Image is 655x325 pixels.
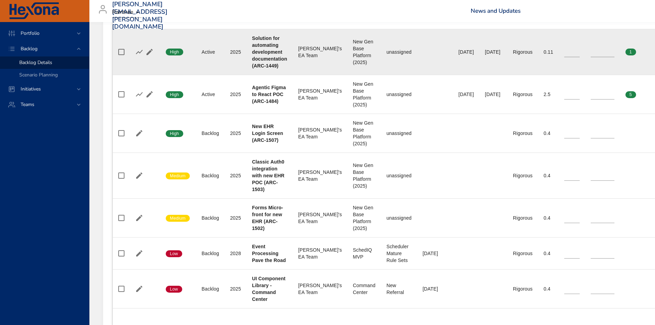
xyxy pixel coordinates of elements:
[386,91,412,98] div: unassigned
[386,49,412,55] div: unassigned
[423,285,447,292] div: [DATE]
[15,45,43,52] span: Backlog
[134,284,144,294] button: Edit Project Details
[458,91,474,98] div: [DATE]
[252,159,284,192] b: Classic Auth0 integration with new EHR POC (ARC-1503)
[134,47,144,57] button: Show Burnup
[166,130,183,137] span: High
[298,45,342,59] div: [PERSON_NAME]'s EA Team
[353,119,375,147] div: New Gen Base Platform (2025)
[471,7,521,15] a: News and Updates
[485,49,502,55] div: [DATE]
[544,130,553,137] div: 0.4
[230,49,241,55] div: 2025
[513,172,533,179] div: Rigorous
[201,250,219,257] div: Backlog
[144,47,155,57] button: Edit Project Details
[252,244,286,263] b: Event Processing Pave the Road
[134,128,144,138] button: Edit Project Details
[298,126,342,140] div: [PERSON_NAME]'s EA Team
[166,49,183,55] span: High
[144,89,155,99] button: Edit Project Details
[353,38,375,66] div: New Gen Base Platform (2025)
[166,173,190,179] span: Medium
[134,213,144,223] button: Edit Project Details
[166,215,190,221] span: Medium
[386,214,412,221] div: unassigned
[353,282,375,296] div: Command Center
[230,214,241,221] div: 2025
[513,214,533,221] div: Rigorous
[252,85,286,104] b: Agentic Figma to React POC (ARC-1484)
[201,214,219,221] div: Backlog
[353,81,375,108] div: New Gen Base Platform (2025)
[544,172,553,179] div: 0.4
[544,214,553,221] div: 0.4
[201,49,219,55] div: Active
[513,250,533,257] div: Rigorous
[625,92,636,98] span: 5
[513,130,533,137] div: Rigorous
[230,91,241,98] div: 2025
[353,247,375,260] div: SchedIQ MVP
[15,86,46,92] span: Initiatives
[544,285,553,292] div: 0.4
[112,7,142,18] div: Raintree
[625,49,636,55] span: 1
[166,251,182,257] span: Low
[298,211,342,225] div: [PERSON_NAME]'s EA Team
[201,285,219,292] div: Backlog
[386,130,412,137] div: unassigned
[112,1,167,30] h3: [PERSON_NAME][EMAIL_ADDRESS][PERSON_NAME][DOMAIN_NAME]
[513,91,533,98] div: Rigorous
[298,282,342,296] div: [PERSON_NAME]'s EA Team
[386,243,412,264] div: Scheduler Mature Rule Sets
[298,87,342,101] div: [PERSON_NAME]'s EA Team
[134,89,144,99] button: Show Burnup
[19,59,52,66] span: Backlog Details
[513,285,533,292] div: Rigorous
[458,49,474,55] div: [DATE]
[8,2,60,20] img: Hexona
[544,91,553,98] div: 2.5
[252,205,283,231] b: Forms Micro-front for new EHR (ARC-1502)
[134,248,144,259] button: Edit Project Details
[201,172,219,179] div: Backlog
[230,250,241,257] div: 2028
[485,91,502,98] div: [DATE]
[15,101,40,108] span: Teams
[166,286,182,292] span: Low
[544,49,553,55] div: 0.11
[386,282,412,296] div: New Referral
[201,91,219,98] div: Active
[166,92,183,98] span: High
[252,35,287,69] b: Solution for automating development documentation (ARC-1449)
[252,276,285,302] b: UI Component Library - Command Center
[230,285,241,292] div: 2025
[15,30,45,36] span: Portfolio
[298,169,342,182] div: [PERSON_NAME]'s EA Team
[513,49,533,55] div: Rigorous
[544,250,553,257] div: 0.4
[230,172,241,179] div: 2025
[353,204,375,232] div: New Gen Base Platform (2025)
[298,247,342,260] div: [PERSON_NAME]'s EA Team
[423,250,447,257] div: [DATE]
[201,130,219,137] div: Backlog
[134,170,144,181] button: Edit Project Details
[252,124,283,143] b: New EHR Login Screen (ARC-1507)
[386,172,412,179] div: unassigned
[19,72,58,78] span: Scenario Planning
[230,130,241,137] div: 2025
[353,162,375,189] div: New Gen Base Platform (2025)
